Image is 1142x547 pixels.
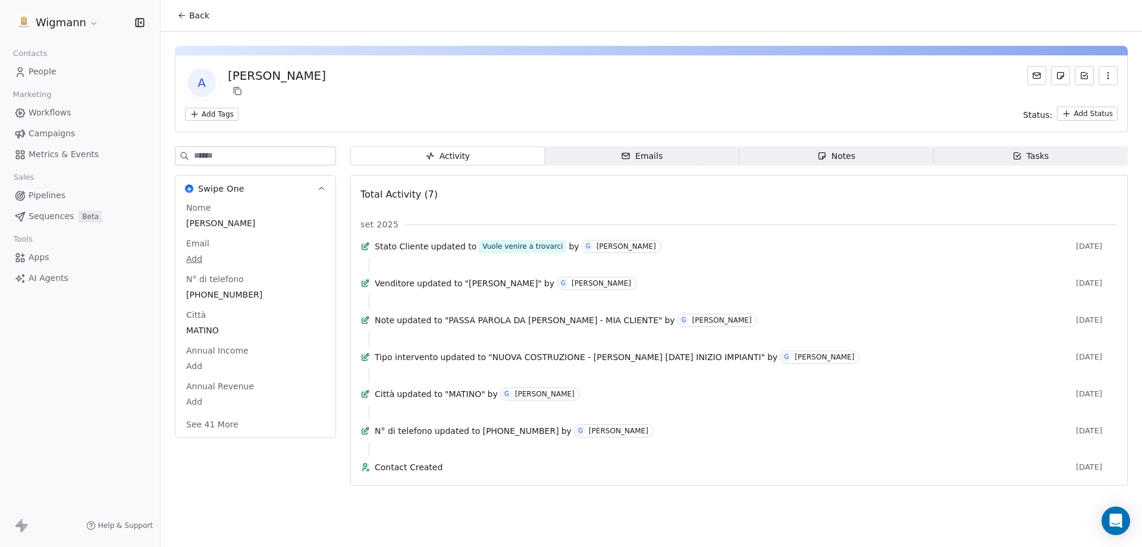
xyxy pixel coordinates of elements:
[29,272,68,285] span: AI Agents
[515,390,575,398] div: [PERSON_NAME]
[17,15,31,30] img: 1630668995401.jpeg
[184,309,208,321] span: Città
[440,351,486,363] span: updated to
[10,207,150,226] a: SequencesBeta
[186,253,325,265] span: Add
[561,279,566,288] div: G
[488,388,498,400] span: by
[375,240,429,252] span: Stato Cliente
[29,127,75,140] span: Campaigns
[375,277,415,289] span: Venditore
[375,314,394,326] span: Note
[1057,107,1118,121] button: Add Status
[186,217,325,229] span: [PERSON_NAME]
[186,396,325,408] span: Add
[189,10,209,21] span: Back
[621,150,663,162] div: Emails
[10,145,150,164] a: Metrics & Events
[29,189,65,202] span: Pipelines
[589,427,648,435] div: [PERSON_NAME]
[482,240,563,252] div: Vuole venire a trovarci
[175,202,335,437] div: Swipe OneSwipe One
[1076,242,1118,251] span: [DATE]
[1076,426,1118,436] span: [DATE]
[8,86,57,104] span: Marketing
[185,108,239,121] button: Add Tags
[465,277,542,289] span: "[PERSON_NAME]"
[375,388,394,400] span: Città
[1012,150,1049,162] div: Tasks
[784,352,789,362] div: G
[445,388,485,400] span: "MATINO"
[29,65,57,78] span: People
[1023,109,1052,121] span: Status:
[397,314,443,326] span: updated to
[664,314,674,326] span: by
[692,316,752,324] div: [PERSON_NAME]
[1076,352,1118,362] span: [DATE]
[682,315,686,325] div: G
[184,273,246,285] span: N° di telefono
[8,45,52,62] span: Contacts
[482,425,559,437] span: [PHONE_NUMBER]
[597,242,656,251] div: [PERSON_NAME]
[184,237,212,249] span: Email
[1076,315,1118,325] span: [DATE]
[14,12,101,33] button: Wigmann
[431,240,477,252] span: updated to
[184,380,256,392] span: Annual Revenue
[186,289,325,301] span: [PHONE_NUMBER]
[10,62,150,82] a: People
[29,107,71,119] span: Workflows
[175,176,335,202] button: Swipe OneSwipe One
[1076,389,1118,399] span: [DATE]
[561,425,572,437] span: by
[198,183,244,195] span: Swipe One
[375,425,432,437] span: N° di telefono
[417,277,463,289] span: updated to
[817,150,855,162] div: Notes
[586,242,591,251] div: G
[544,277,554,289] span: by
[185,185,193,193] img: Swipe One
[79,211,102,223] span: Beta
[170,5,217,26] button: Back
[29,210,74,223] span: Sequences
[184,345,251,357] span: Annual Income
[1076,462,1118,472] span: [DATE]
[375,461,1071,473] span: Contact Created
[186,324,325,336] span: MATINO
[36,15,86,30] span: Wigmann
[10,124,150,143] a: Campaigns
[10,103,150,123] a: Workflows
[360,189,438,200] span: Total Activity (7)
[397,388,443,400] span: updated to
[98,521,153,530] span: Help & Support
[86,521,153,530] a: Help & Support
[8,230,37,248] span: Tools
[186,360,325,372] span: Add
[184,202,213,214] span: Nome
[375,351,438,363] span: Tipo intervento
[578,426,583,436] div: G
[8,168,39,186] span: Sales
[187,68,216,97] span: A
[10,248,150,267] a: Apps
[1102,507,1130,535] div: Open Intercom Messenger
[228,67,326,84] div: [PERSON_NAME]
[572,279,631,287] div: [PERSON_NAME]
[1076,279,1118,288] span: [DATE]
[504,389,509,399] div: G
[795,353,854,361] div: [PERSON_NAME]
[767,351,777,363] span: by
[435,425,481,437] span: updated to
[29,148,99,161] span: Metrics & Events
[445,314,663,326] span: "PASSA PAROLA DA [PERSON_NAME] - MIA CLIENTE"
[10,268,150,288] a: AI Agents
[29,251,49,264] span: Apps
[179,414,246,435] button: See 41 More
[569,240,579,252] span: by
[10,186,150,205] a: Pipelines
[360,218,399,230] span: set 2025
[488,351,765,363] span: "NUOVA COSTRUZIONE - [PERSON_NAME] [DATE] INIZIO IMPIANTI"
